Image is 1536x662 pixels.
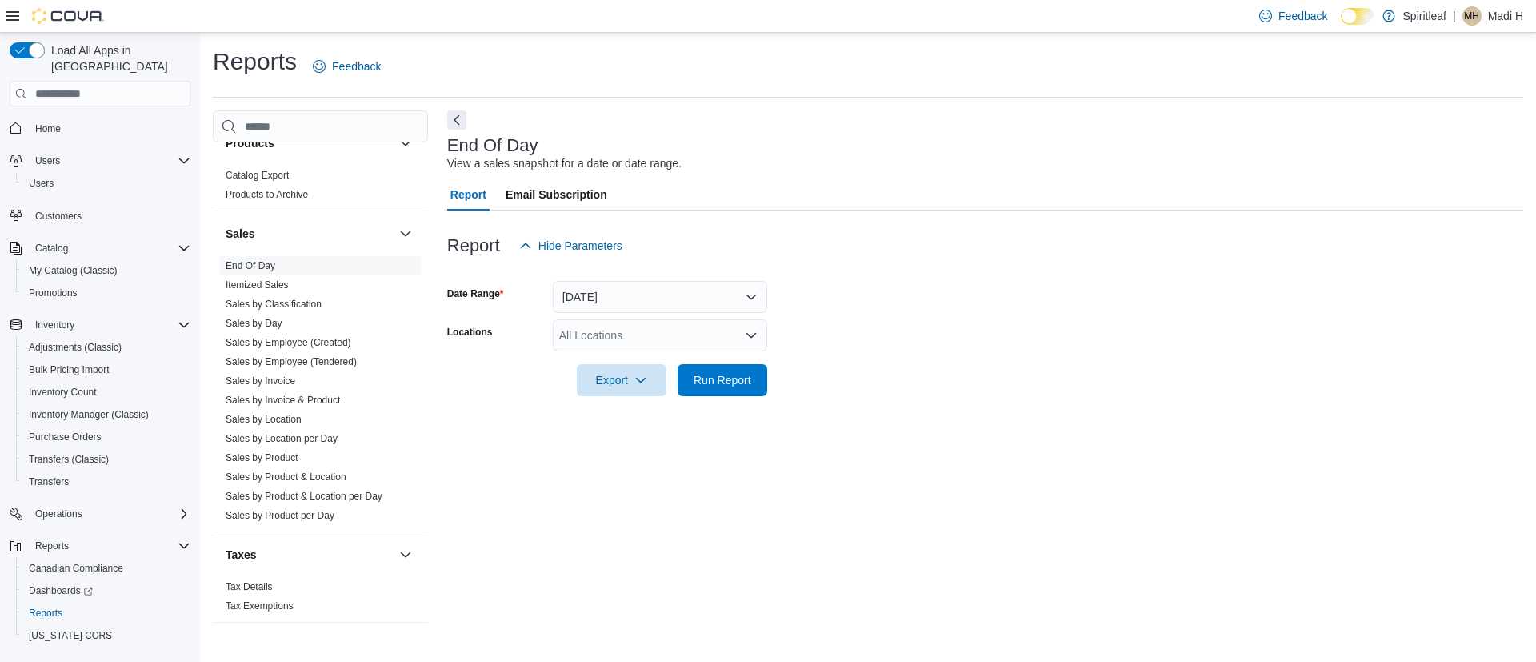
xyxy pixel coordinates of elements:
[22,174,60,193] a: Users
[22,338,190,357] span: Adjustments (Classic)
[29,287,78,299] span: Promotions
[22,360,190,379] span: Bulk Pricing Import
[22,604,190,623] span: Reports
[22,174,190,193] span: Users
[226,491,382,502] a: Sales by Product & Location per Day
[16,557,197,580] button: Canadian Compliance
[586,364,657,396] span: Export
[22,261,190,280] span: My Catalog (Classic)
[1453,6,1456,26] p: |
[29,386,97,399] span: Inventory Count
[3,116,197,139] button: Home
[226,336,351,349] span: Sales by Employee (Created)
[1403,6,1446,26] p: Spiritleaf
[22,427,108,447] a: Purchase Orders
[29,177,54,190] span: Users
[35,319,74,331] span: Inventory
[226,432,338,445] span: Sales by Location per Day
[226,189,308,200] a: Products to Archive
[29,341,122,354] span: Adjustments (Classic)
[29,239,190,258] span: Catalog
[226,395,340,406] a: Sales by Invoice & Product
[22,472,190,491] span: Transfers
[29,264,118,277] span: My Catalog (Classic)
[29,207,88,226] a: Customers
[450,179,486,211] span: Report
[29,239,74,258] button: Catalog
[1462,6,1482,26] div: Madi H
[213,46,297,78] h1: Reports
[226,581,273,592] a: Tax Details
[22,383,190,402] span: Inventory Count
[35,122,61,135] span: Home
[29,607,62,620] span: Reports
[16,172,197,195] button: Users
[16,403,197,426] button: Inventory Manager (Classic)
[213,166,428,211] div: Products
[306,50,387,82] a: Feedback
[745,329,758,342] button: Open list of options
[226,490,382,503] span: Sales by Product & Location per Day
[29,206,190,226] span: Customers
[16,602,197,624] button: Reports
[35,154,60,167] span: Users
[22,427,190,447] span: Purchase Orders
[29,504,89,524] button: Operations
[22,450,115,469] a: Transfers (Classic)
[226,394,340,407] span: Sales by Invoice & Product
[22,338,128,357] a: Adjustments (Classic)
[29,119,67,138] a: Home
[226,471,346,483] a: Sales by Product & Location
[694,372,751,388] span: Run Report
[29,431,102,443] span: Purchase Orders
[226,547,257,563] h3: Taxes
[226,188,308,201] span: Products to Archive
[678,364,767,396] button: Run Report
[213,256,428,532] div: Sales
[577,364,666,396] button: Export
[16,359,197,381] button: Bulk Pricing Import
[226,356,357,367] a: Sales by Employee (Tendered)
[513,230,629,262] button: Hide Parameters
[396,134,415,153] button: Products
[3,150,197,172] button: Users
[226,135,393,151] button: Products
[226,259,275,272] span: End Of Day
[226,318,282,329] a: Sales by Day
[447,236,500,255] h3: Report
[226,337,351,348] a: Sales by Employee (Created)
[447,110,466,130] button: Next
[226,375,295,387] a: Sales by Invoice
[29,475,69,488] span: Transfers
[226,600,294,612] a: Tax Exemptions
[226,509,334,522] span: Sales by Product per Day
[226,317,282,330] span: Sales by Day
[45,42,190,74] span: Load All Apps in [GEOGRAPHIC_DATA]
[35,540,69,552] span: Reports
[29,315,190,335] span: Inventory
[29,151,66,171] button: Users
[16,448,197,471] button: Transfers (Classic)
[22,261,124,280] a: My Catalog (Classic)
[22,559,130,578] a: Canadian Compliance
[35,242,68,255] span: Catalog
[447,326,493,339] label: Locations
[22,360,116,379] a: Bulk Pricing Import
[332,58,381,74] span: Feedback
[1464,6,1479,26] span: MH
[226,433,338,444] a: Sales by Location per Day
[16,471,197,493] button: Transfers
[226,510,334,521] a: Sales by Product per Day
[226,226,393,242] button: Sales
[29,363,110,376] span: Bulk Pricing Import
[1278,8,1327,24] span: Feedback
[29,584,93,597] span: Dashboards
[538,238,622,254] span: Hide Parameters
[35,210,82,223] span: Customers
[226,135,274,151] h3: Products
[213,577,428,622] div: Taxes
[16,624,197,647] button: [US_STATE] CCRS
[226,600,294,612] span: Tax Exemptions
[22,283,84,303] a: Promotions
[226,355,357,368] span: Sales by Employee (Tendered)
